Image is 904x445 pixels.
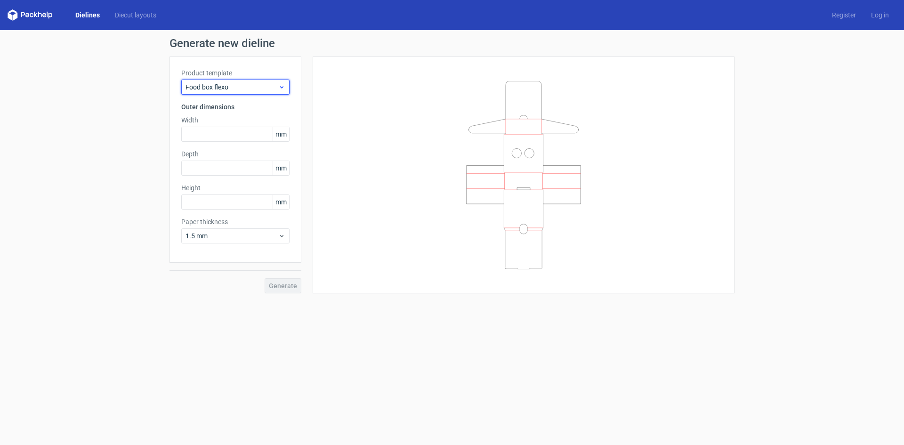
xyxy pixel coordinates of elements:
[181,183,290,193] label: Height
[186,231,278,241] span: 1.5 mm
[181,68,290,78] label: Product template
[824,10,864,20] a: Register
[181,115,290,125] label: Width
[181,102,290,112] h3: Outer dimensions
[181,217,290,227] label: Paper thickness
[273,127,289,141] span: mm
[169,38,734,49] h1: Generate new dieline
[181,149,290,159] label: Depth
[186,82,278,92] span: Food box flexo
[68,10,107,20] a: Dielines
[864,10,896,20] a: Log in
[107,10,164,20] a: Diecut layouts
[273,161,289,175] span: mm
[273,195,289,209] span: mm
